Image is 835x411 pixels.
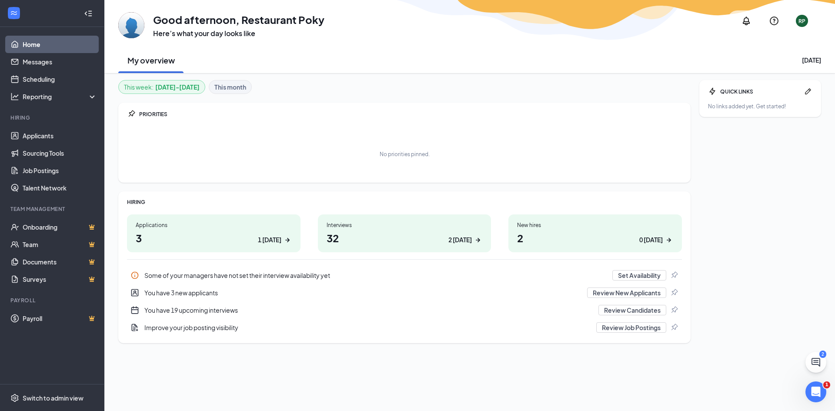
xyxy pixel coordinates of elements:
[127,110,136,118] svg: Pin
[23,92,97,101] div: Reporting
[517,221,673,229] div: New hires
[23,70,97,88] a: Scheduling
[127,214,301,252] a: Applications31 [DATE]ArrowRight
[823,381,830,388] span: 1
[318,214,491,252] a: Interviews322 [DATE]ArrowRight
[130,306,139,314] svg: CalendarNew
[258,235,281,244] div: 1 [DATE]
[127,198,682,206] div: HIRING
[283,236,292,244] svg: ArrowRight
[598,305,666,315] button: Review Candidates
[741,16,751,26] svg: Notifications
[153,12,324,27] h1: Good afternoon, Restaurant Poky
[670,306,678,314] svg: Pin
[144,306,593,314] div: You have 19 upcoming interviews
[130,271,139,280] svg: Info
[139,110,682,118] div: PRIORITIES
[708,103,812,110] div: No links added yet. Get started!
[327,231,483,245] h1: 32
[124,82,200,92] div: This week :
[144,271,607,280] div: Some of your managers have not set their interview availability yet
[144,288,582,297] div: You have 3 new applicants
[23,253,97,271] a: DocumentsCrown
[214,82,246,92] b: This month
[805,352,826,373] button: ChatActive
[708,87,717,96] svg: Bolt
[665,236,673,244] svg: ArrowRight
[23,179,97,197] a: Talent Network
[670,288,678,297] svg: Pin
[10,92,19,101] svg: Analysis
[23,127,97,144] a: Applicants
[639,235,663,244] div: 0 [DATE]
[23,162,97,179] a: Job Postings
[130,323,139,332] svg: DocumentAdd
[596,322,666,333] button: Review Job Postings
[127,301,682,319] div: You have 19 upcoming interviews
[327,221,483,229] div: Interviews
[517,231,673,245] h1: 2
[144,323,591,332] div: Improve your job posting visibility
[127,55,175,66] h2: My overview
[805,381,826,402] iframe: Intercom live chat
[670,271,678,280] svg: Pin
[448,235,472,244] div: 2 [DATE]
[127,319,682,336] div: Improve your job posting visibility
[136,221,292,229] div: Applications
[10,114,95,121] div: Hiring
[587,287,666,298] button: Review New Applicants
[127,284,682,301] a: UserEntityYou have 3 new applicantsReview New ApplicantsPin
[127,301,682,319] a: CalendarNewYou have 19 upcoming interviewsReview CandidatesPin
[769,16,779,26] svg: QuestionInfo
[136,231,292,245] h1: 3
[612,270,666,281] button: Set Availability
[508,214,682,252] a: New hires20 [DATE]ArrowRight
[130,288,139,297] svg: UserEntity
[127,267,682,284] a: InfoSome of your managers have not set their interview availability yetSet AvailabilityPin
[23,310,97,327] a: PayrollCrown
[23,144,97,162] a: Sourcing Tools
[153,29,324,38] h3: Here’s what your day looks like
[127,284,682,301] div: You have 3 new applicants
[720,88,800,95] div: QUICK LINKS
[10,205,95,213] div: Team Management
[804,87,812,96] svg: Pen
[819,351,826,358] div: 2
[798,17,805,25] div: RP
[127,267,682,284] div: Some of your managers have not set their interview availability yet
[84,9,93,18] svg: Collapse
[670,323,678,332] svg: Pin
[23,271,97,288] a: SurveysCrown
[118,12,144,38] img: Restaurant Poky
[23,53,97,70] a: Messages
[23,218,97,236] a: OnboardingCrown
[23,394,83,402] div: Switch to admin view
[23,236,97,253] a: TeamCrown
[811,357,821,368] svg: ChatActive
[802,56,821,64] div: [DATE]
[23,36,97,53] a: Home
[155,82,200,92] b: [DATE] - [DATE]
[380,150,430,158] div: No priorities pinned.
[10,297,95,304] div: Payroll
[127,319,682,336] a: DocumentAddImprove your job posting visibilityReview Job PostingsPin
[10,394,19,402] svg: Settings
[474,236,482,244] svg: ArrowRight
[10,9,18,17] svg: WorkstreamLogo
